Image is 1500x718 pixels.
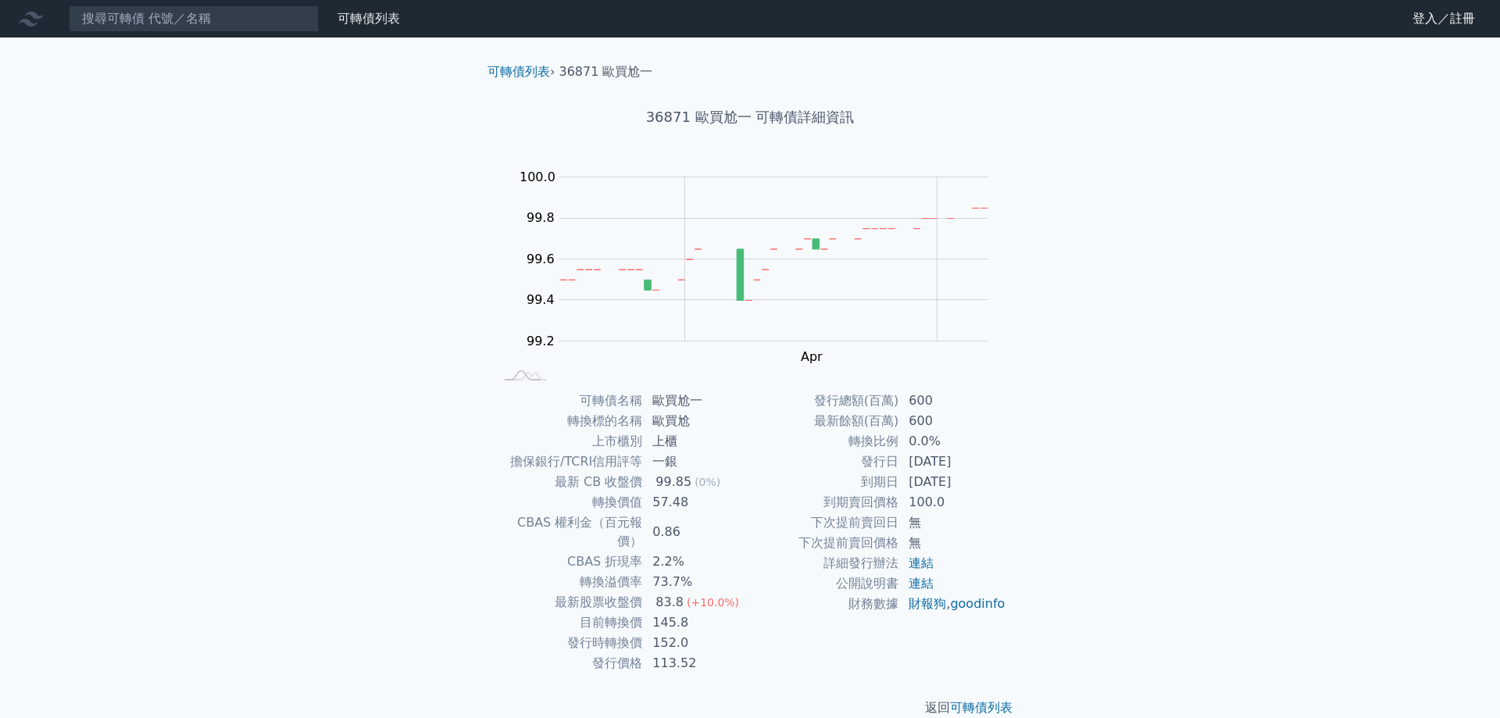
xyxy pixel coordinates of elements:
[69,5,319,32] input: 搜尋可轉債 代號／名稱
[909,576,934,591] a: 連結
[494,411,643,431] td: 轉換標的名稱
[801,349,823,364] tspan: Apr
[494,391,643,411] td: 可轉債名稱
[909,596,946,611] a: 財報狗
[643,613,750,633] td: 145.8
[695,476,720,488] span: (0%)
[487,64,550,79] a: 可轉債列表
[899,431,1006,452] td: 0.0%
[475,698,1025,717] p: 返回
[643,411,750,431] td: 歐買尬
[750,452,899,472] td: 發行日
[487,63,555,81] li: ›
[899,594,1006,614] td: ,
[475,106,1025,128] h1: 36871 歐買尬一 可轉債詳細資訊
[494,633,643,653] td: 發行時轉換價
[527,210,555,225] tspan: 99.8
[899,391,1006,411] td: 600
[494,613,643,633] td: 目前轉換價
[652,473,695,491] div: 99.85
[899,492,1006,513] td: 100.0
[643,452,750,472] td: 一銀
[527,292,555,307] tspan: 99.4
[652,593,687,612] div: 83.8
[494,653,643,673] td: 發行價格
[494,472,643,492] td: 最新 CB 收盤價
[494,592,643,613] td: 最新股票收盤價
[750,431,899,452] td: 轉換比例
[687,596,739,609] span: (+10.0%)
[950,596,1005,611] a: goodinfo
[750,391,899,411] td: 發行總額(百萬)
[337,11,400,26] a: 可轉債列表
[899,452,1006,472] td: [DATE]
[643,653,750,673] td: 113.52
[643,492,750,513] td: 57.48
[899,533,1006,553] td: 無
[643,391,750,411] td: 歐買尬一
[750,513,899,533] td: 下次提前賣回日
[750,411,899,431] td: 最新餘額(百萬)
[750,533,899,553] td: 下次提前賣回價格
[899,513,1006,533] td: 無
[494,572,643,592] td: 轉換溢價率
[527,334,555,348] tspan: 99.2
[750,553,899,573] td: 詳細發行辦法
[750,594,899,614] td: 財務數據
[899,411,1006,431] td: 600
[643,513,750,552] td: 0.86
[512,170,1012,364] g: Chart
[494,552,643,572] td: CBAS 折現率
[750,573,899,594] td: 公開說明書
[1400,6,1487,31] a: 登入／註冊
[527,252,555,266] tspan: 99.6
[520,170,555,184] tspan: 100.0
[750,472,899,492] td: 到期日
[494,431,643,452] td: 上市櫃別
[494,513,643,552] td: CBAS 權利金（百元報價）
[950,700,1012,715] a: 可轉債列表
[494,452,643,472] td: 擔保銀行/TCRI信用評等
[559,63,653,81] li: 36871 歐買尬一
[899,472,1006,492] td: [DATE]
[909,555,934,570] a: 連結
[643,633,750,653] td: 152.0
[750,492,899,513] td: 到期賣回價格
[643,572,750,592] td: 73.7%
[494,492,643,513] td: 轉換價值
[643,552,750,572] td: 2.2%
[643,431,750,452] td: 上櫃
